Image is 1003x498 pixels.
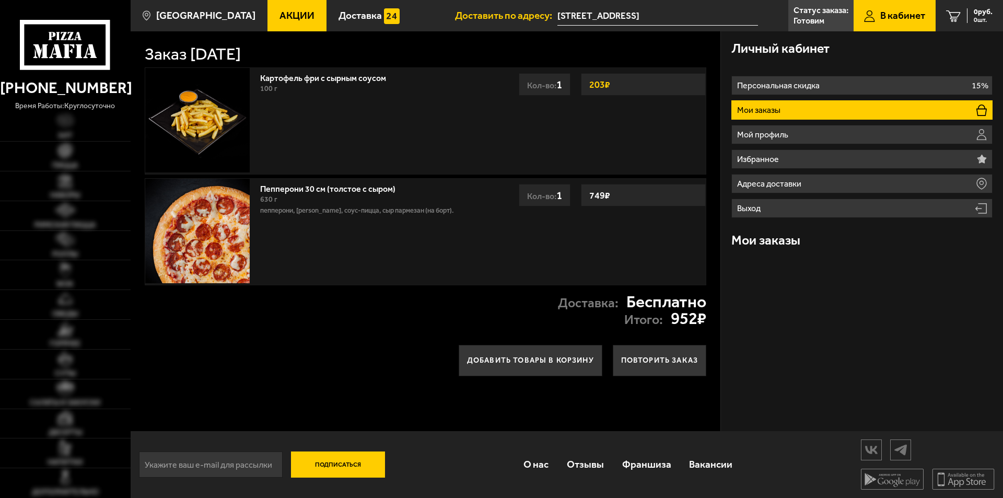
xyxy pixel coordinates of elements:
[556,189,562,202] span: 1
[260,181,406,194] a: Пепперони 30 см (толстое с сыром)
[671,310,706,327] strong: 952 ₽
[613,345,706,376] button: Повторить заказ
[291,451,385,478] button: Подписаться
[455,10,557,20] span: Доставить по адресу:
[974,17,993,23] span: 0 шт.
[794,17,824,25] p: Готовим
[52,310,78,318] span: Обеды
[384,8,400,24] img: 15daf4d41897b9f0e9f617042186c801.svg
[737,106,783,114] p: Мои заказы
[557,6,758,26] input: Ваш адрес доставки
[587,186,613,205] strong: 749 ₽
[52,162,78,169] span: Пицца
[34,222,96,229] span: Римская пицца
[558,296,619,309] p: Доставка:
[145,45,241,62] h1: Заказ [DATE]
[519,184,570,206] div: Кол-во:
[587,75,613,95] strong: 203 ₽
[737,204,763,213] p: Выход
[56,281,74,288] span: WOK
[680,447,742,481] a: Вакансии
[260,84,277,93] span: 100 г
[48,459,83,466] span: Напитки
[58,132,73,140] span: Хит
[52,251,78,258] span: Роллы
[613,447,680,481] a: Франшиза
[30,399,100,407] span: Салаты и закуски
[339,10,382,20] span: Доставка
[972,82,988,90] p: 15%
[891,441,911,459] img: tg
[737,82,822,90] p: Персональная скидка
[557,6,758,26] span: Россия, Санкт-Петербург, Витебский проспект, 49к1
[737,180,804,188] p: Адреса доставки
[260,195,277,204] span: 630 г
[731,234,800,247] h3: Мои заказы
[49,429,82,436] span: Десерты
[515,447,558,481] a: О нас
[260,70,396,83] a: Картофель фри с сырным соусом
[861,441,881,459] img: vk
[794,6,848,15] p: Статус заказа:
[50,192,80,199] span: Наборы
[624,313,663,326] p: Итого:
[974,8,993,16] span: 0 руб.
[156,10,255,20] span: [GEOGRAPHIC_DATA]
[260,205,489,216] p: пепперони, [PERSON_NAME], соус-пицца, сыр пармезан (на борт).
[55,370,76,377] span: Супы
[556,78,562,91] span: 1
[279,10,314,20] span: Акции
[32,489,99,496] span: Дополнительно
[459,345,602,376] button: Добавить товары в корзину
[626,293,706,310] strong: Бесплатно
[737,131,791,139] p: Мой профиль
[880,10,925,20] span: В кабинет
[558,447,613,481] a: Отзывы
[50,340,80,348] span: Горячее
[139,451,283,478] input: Укажите ваш e-mail для рассылки
[737,155,782,164] p: Избранное
[519,73,570,96] div: Кол-во:
[731,42,830,55] h3: Личный кабинет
